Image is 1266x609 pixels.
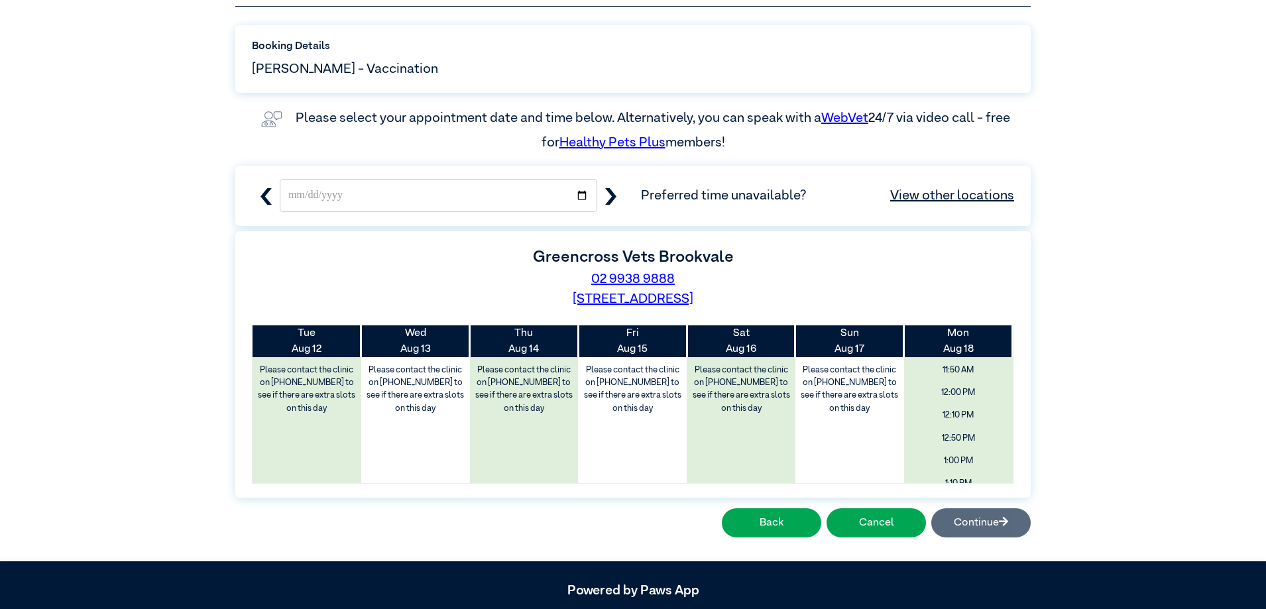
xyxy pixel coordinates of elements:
[559,136,665,149] a: Healthy Pets Plus
[797,360,903,418] label: Please contact the clinic on [PHONE_NUMBER] to see if there are extra slots on this day
[909,383,1008,402] span: 12:00 PM
[821,111,868,125] a: WebVet
[591,272,675,286] a: 02 9938 9888
[253,325,361,357] th: Aug 12
[256,106,288,133] img: vet
[722,508,821,537] button: Back
[687,325,795,357] th: Aug 16
[909,360,1008,380] span: 11:50 AM
[795,325,904,357] th: Aug 17
[641,186,1014,205] span: Preferred time unavailable?
[573,292,693,305] a: [STREET_ADDRESS]
[909,429,1008,448] span: 12:50 PM
[470,325,579,357] th: Aug 14
[252,59,438,79] span: [PERSON_NAME] - Vaccination
[688,360,794,418] label: Please contact the clinic on [PHONE_NUMBER] to see if there are extra slots on this day
[909,474,1008,493] span: 1:10 PM
[235,582,1031,598] h5: Powered by Paws App
[909,406,1008,425] span: 12:10 PM
[909,451,1008,471] span: 1:00 PM
[890,186,1014,205] a: View other locations
[827,508,926,537] button: Cancel
[578,325,687,357] th: Aug 15
[252,38,1014,54] label: Booking Details
[904,325,1013,357] th: Aug 18
[471,360,577,418] label: Please contact the clinic on [PHONE_NUMBER] to see if there are extra slots on this day
[579,360,685,418] label: Please contact the clinic on [PHONE_NUMBER] to see if there are extra slots on this day
[254,360,360,418] label: Please contact the clinic on [PHONE_NUMBER] to see if there are extra slots on this day
[296,111,1013,148] label: Please select your appointment date and time below. Alternatively, you can speak with a 24/7 via ...
[361,325,470,357] th: Aug 13
[533,249,734,265] label: Greencross Vets Brookvale
[363,360,469,418] label: Please contact the clinic on [PHONE_NUMBER] to see if there are extra slots on this day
